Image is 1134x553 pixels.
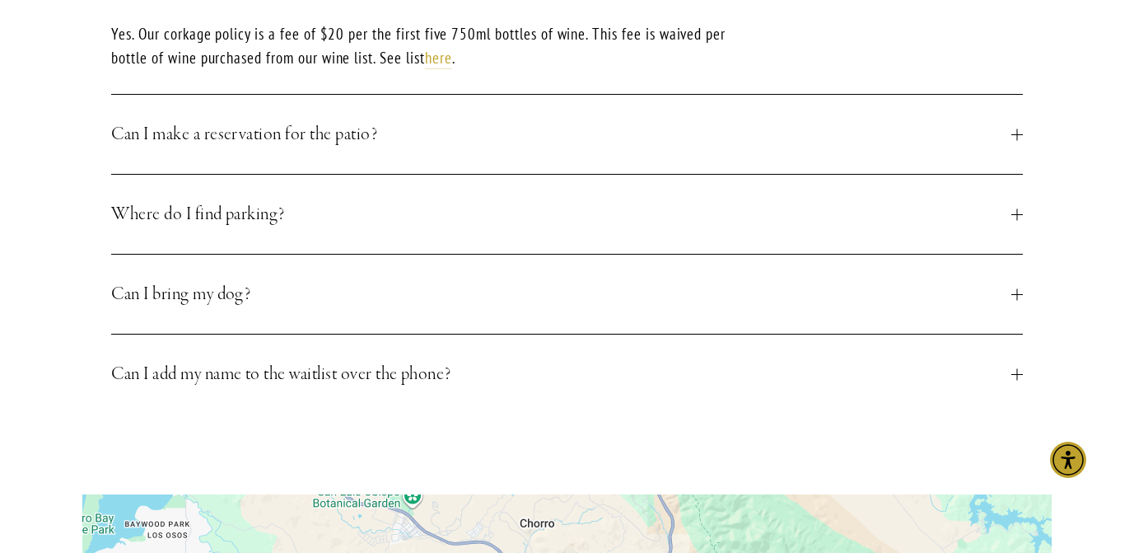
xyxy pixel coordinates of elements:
button: Can I add my name to the waitlist over the phone? [111,335,1022,414]
div: Accessibility Menu [1050,442,1086,478]
span: Can I add my name to the waitlist over the phone? [111,359,1010,389]
button: Can I bring my dog? [111,255,1022,334]
a: here [425,48,452,69]
span: Can I bring my dog? [111,279,1010,309]
button: Can I make a reservation for the patio? [111,95,1022,174]
span: Can I make a reservation for the patio? [111,120,1010,149]
div: Do you charge corkage? [111,22,1022,94]
p: Yes. Our corkage policy is a fee of $20 per the first five 750ml bottles of wine. This fee is wai... [111,22,749,69]
span: Where do I find parking? [111,199,1010,229]
button: Where do I find parking? [111,175,1022,254]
